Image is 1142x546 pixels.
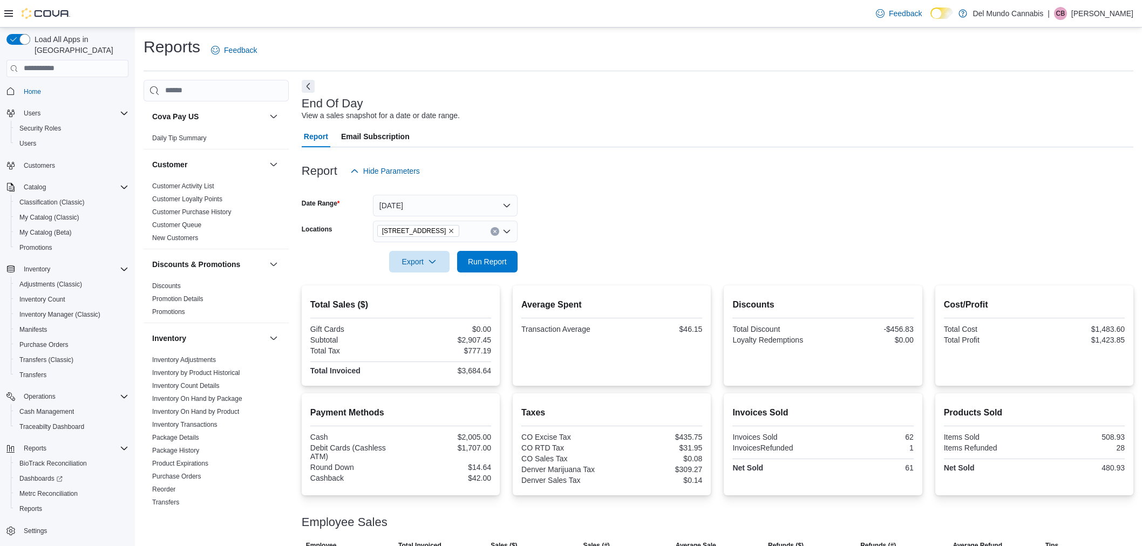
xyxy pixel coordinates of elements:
[521,406,702,419] h2: Taxes
[310,366,361,375] strong: Total Invoiced
[152,394,242,403] span: Inventory On Hand by Package
[15,405,78,418] a: Cash Management
[15,293,128,306] span: Inventory Count
[19,371,46,379] span: Transfers
[152,111,199,122] h3: Cova Pay US
[403,325,491,333] div: $0.00
[2,158,133,173] button: Customers
[15,405,128,418] span: Cash Management
[152,498,179,507] span: Transfers
[224,45,257,56] span: Feedback
[15,137,40,150] a: Users
[152,369,240,377] a: Inventory by Product Historical
[152,499,179,506] a: Transfers
[144,353,289,513] div: Inventory
[11,456,133,471] button: BioTrack Reconciliation
[310,406,491,419] h2: Payment Methods
[302,80,315,93] button: Next
[403,463,491,472] div: $14.64
[24,444,46,453] span: Reports
[15,278,86,291] a: Adjustments (Classic)
[944,463,975,472] strong: Net Sold
[19,85,45,98] a: Home
[15,368,128,381] span: Transfers
[19,459,87,468] span: BioTrack Reconciliation
[19,340,69,349] span: Purchase Orders
[1036,336,1125,344] div: $1,423.85
[24,161,55,170] span: Customers
[152,308,185,316] span: Promotions
[377,225,460,237] span: 2394 S Broadway
[152,234,198,242] a: New Customers
[152,282,181,290] span: Discounts
[15,196,89,209] a: Classification (Classic)
[403,433,491,441] div: $2,005.00
[11,121,133,136] button: Security Roles
[19,524,128,537] span: Settings
[341,126,410,147] span: Email Subscription
[825,433,914,441] div: 62
[302,97,363,110] h3: End Of Day
[19,124,61,133] span: Security Roles
[19,524,51,537] a: Settings
[15,472,128,485] span: Dashboards
[19,139,36,148] span: Users
[389,251,450,272] button: Export
[373,195,518,216] button: [DATE]
[152,182,214,190] span: Customer Activity List
[267,158,280,171] button: Customer
[403,346,491,355] div: $777.19
[144,36,200,58] h1: Reports
[15,487,82,500] a: Metrc Reconciliation
[19,325,47,334] span: Manifests
[152,333,265,344] button: Inventory
[944,325,1032,333] div: Total Cost
[19,243,52,252] span: Promotions
[732,298,913,311] h2: Discounts
[310,474,399,482] div: Cashback
[15,420,89,433] a: Traceabilty Dashboard
[152,111,265,122] button: Cova Pay US
[2,262,133,277] button: Inventory
[19,407,74,416] span: Cash Management
[152,486,175,493] a: Reorder
[382,226,446,236] span: [STREET_ADDRESS]
[614,454,703,463] div: $0.08
[19,356,73,364] span: Transfers (Classic)
[24,183,46,192] span: Catalog
[521,465,610,474] div: Denver Marijuana Tax
[302,199,340,208] label: Date Range
[310,346,399,355] div: Total Tax
[521,298,702,311] h2: Average Spent
[15,457,128,470] span: BioTrack Reconciliation
[310,336,399,344] div: Subtotal
[15,308,128,321] span: Inventory Manager (Classic)
[2,523,133,538] button: Settings
[19,280,82,289] span: Adjustments (Classic)
[152,195,222,203] span: Customer Loyalty Points
[24,392,56,401] span: Operations
[152,485,175,494] span: Reorder
[152,382,220,390] a: Inventory Count Details
[310,325,399,333] div: Gift Cards
[302,516,388,529] h3: Employee Sales
[152,356,216,364] span: Inventory Adjustments
[22,8,70,19] img: Cova
[152,472,201,481] span: Purchase Orders
[152,221,201,229] span: Customer Queue
[15,502,128,515] span: Reports
[15,338,128,351] span: Purchase Orders
[152,473,201,480] a: Purchase Orders
[24,527,47,535] span: Settings
[152,259,265,270] button: Discounts & Promotions
[1036,443,1125,452] div: 28
[19,390,60,403] button: Operations
[152,408,239,415] a: Inventory On Hand by Product
[15,226,76,239] a: My Catalog (Beta)
[614,433,703,441] div: $435.75
[152,259,240,270] h3: Discounts & Promotions
[19,107,128,120] span: Users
